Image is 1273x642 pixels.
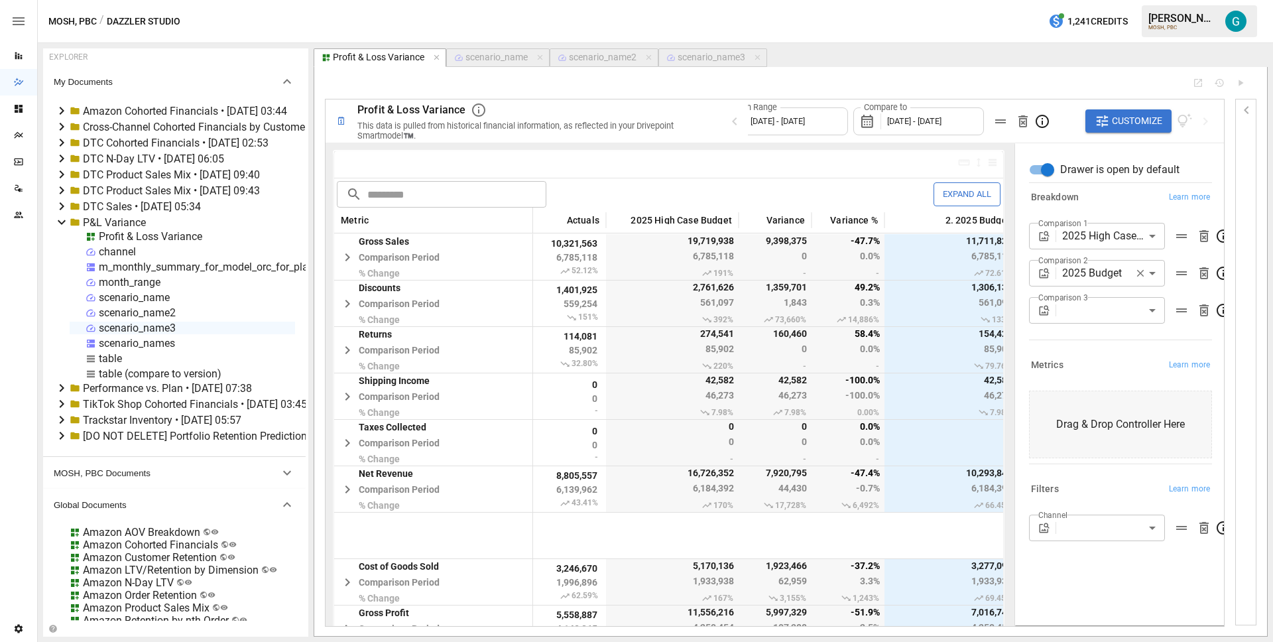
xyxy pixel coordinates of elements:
button: 1,241Credits [1043,9,1133,34]
div: Cross-Channel Cohorted Financials by Customer • [DATE] 02:40 [83,121,377,133]
span: 1,401,925 [540,285,599,295]
span: Metric [341,216,369,224]
div: DTC Product Sales Mix • [DATE] 09:43 [83,184,260,197]
span: Variance [766,216,805,224]
button: Global Documents [43,489,306,521]
span: 2,761,626 [613,281,736,294]
label: Channel [1038,509,1067,521]
span: Gross Profit [359,608,440,618]
span: Shipping Income [359,375,440,386]
span: 6,184,392 [891,483,1014,496]
div: Amazon LTV/Retention by Dimension [83,564,259,576]
span: 73,660% [745,313,808,326]
div: Profit & Loss Variance [333,52,424,64]
label: Comparison 2 [1038,255,1087,266]
div: scenario_name2 [99,306,176,319]
div: scenario_name2 [569,52,636,64]
span: 6,492% [818,499,881,512]
span: Gross Sales [359,236,440,247]
span: [DATE] - [DATE] [751,116,805,126]
span: - [540,407,599,414]
span: - [540,454,599,460]
span: Learn more [1169,483,1210,496]
div: Amazon Cohorted Financials [83,539,218,551]
span: 32.80% [540,359,599,369]
button: MOSH, PBC [48,13,97,30]
div: / [99,13,104,30]
span: Taxes Collected [359,422,440,432]
span: -51.9% [818,606,882,619]
span: -100.0% [818,390,882,403]
span: 69.45% [891,592,1014,605]
span: % Change [359,454,440,464]
span: 49.2% [818,281,882,294]
span: 0 [891,420,1014,433]
span: 85,902 [891,344,1014,357]
span: 1,996,896 [540,577,599,588]
span: 46,273 [613,390,736,403]
span: - [891,452,1014,466]
span: 7.98% [745,406,808,419]
span: 0 [745,420,809,433]
span: 7.98% [891,406,1014,419]
svg: Public [220,604,228,611]
button: My Documents [43,66,306,97]
span: 11,711,822 [891,234,1014,247]
div: Gavin Acres [1225,11,1246,32]
div: Amazon Order Retention [83,589,197,602]
span: -0.7% [818,483,882,496]
span: Returns [359,329,440,340]
span: 7.98% [613,406,735,419]
span: 0 [891,436,1014,450]
svg: Public [239,616,247,624]
span: 107,388 [745,622,809,635]
button: View documentation [1177,109,1192,133]
span: 0 [540,379,599,390]
div: Amazon AOV Breakdown [83,526,200,539]
span: 7,016,749 [891,606,1014,619]
div: scenario_name [465,52,528,64]
span: 79.76% [891,359,1014,373]
div: m_monthly_summary_for_model_orc_for_plan [99,261,314,273]
span: 1,241 Credits [1067,13,1128,30]
span: % Change [359,314,440,325]
span: Learn more [1169,191,1210,204]
svg: Public [269,566,277,574]
span: 0 [745,251,809,264]
span: 2025 High Case Budget [631,216,732,224]
span: 6,785,118 [540,252,599,263]
span: 133% [891,313,1014,326]
span: 0 [745,344,809,357]
span: 4,143,065 [540,623,599,634]
span: - [818,359,881,373]
span: 0.3% [818,297,882,310]
span: 62.59% [540,591,599,602]
div: Profit & Loss Variance [99,230,202,243]
span: 7,920,795 [745,466,809,480]
span: 1,359,701 [745,281,809,294]
span: - [745,359,808,373]
span: Customize [1112,113,1162,129]
span: - [818,452,881,466]
div: EXPLORER [49,52,88,62]
svg: Public [229,541,237,548]
label: Comparison 1 [1038,218,1087,229]
div: DTC Product Sales Mix • [DATE] 09:40 [83,168,260,181]
div: TikTok Shop Cohorted Financials • [DATE] 03:45 [83,398,307,411]
button: scenario_name [446,48,550,67]
span: 3.3% [818,576,882,589]
span: 170% [613,499,735,512]
span: 3,277,097 [891,559,1014,572]
div: month_range [99,276,160,289]
span: 561,097 [613,297,736,310]
span: 191% [613,267,735,280]
svg: Public [227,553,235,561]
span: 0.0% [818,344,882,357]
span: 1,923,466 [745,559,809,572]
div: Amazon N-Day LTV [83,576,174,589]
span: 220% [613,359,735,373]
span: 0.0% [818,251,882,264]
span: 52.12% [540,266,599,277]
div: table [99,352,122,365]
span: 2. 2025 Budget [945,216,1010,224]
